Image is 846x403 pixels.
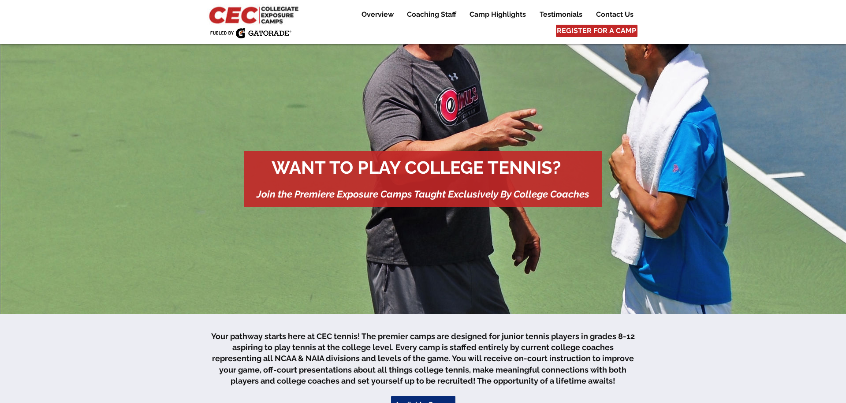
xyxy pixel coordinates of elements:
[403,9,461,20] p: Coaching Staff
[272,157,561,178] span: WANT TO PLAY COLLEGE TENNIS?
[211,332,635,385] span: Your pathway starts here at CEC tennis! The premier camps are designed for junior tennis players ...
[257,188,589,200] span: Join the Premiere Exposure Camps Taught Exclusively By College Coaches
[207,4,302,25] img: CEC Logo Primary_edited.jpg
[465,9,530,20] p: Camp Highlights
[357,9,398,20] p: Overview
[589,9,640,20] a: Contact Us
[400,9,462,20] a: Coaching Staff
[535,9,587,20] p: Testimonials
[355,9,400,20] a: Overview
[463,9,533,20] a: Camp Highlights
[210,28,291,38] img: Fueled by Gatorade.png
[557,26,636,36] span: REGISTER FOR A CAMP
[533,9,589,20] a: Testimonials
[556,25,637,37] a: REGISTER FOR A CAMP
[592,9,638,20] p: Contact Us
[348,9,640,20] nav: Site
